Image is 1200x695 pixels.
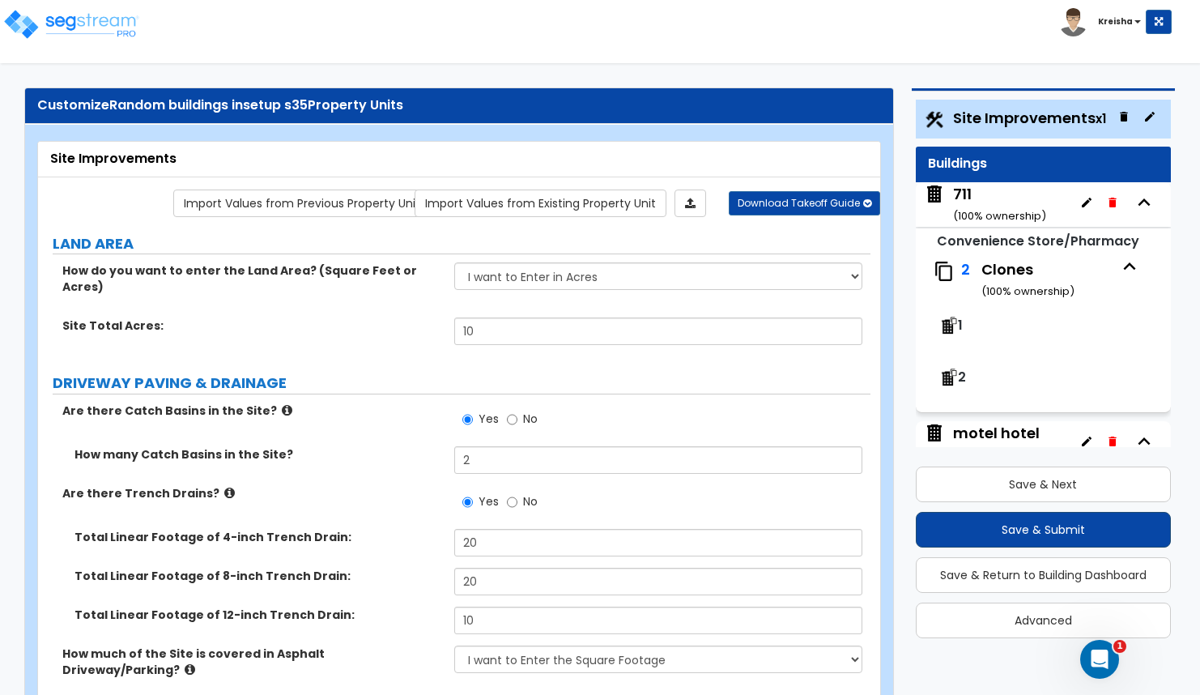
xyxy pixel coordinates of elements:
span: No [523,411,538,427]
input: No [507,411,517,429]
label: Site Total Acres: [62,318,442,334]
button: Download Takeoff Guide [729,191,880,215]
label: Total Linear Footage of 4-inch Trench Drain: [74,529,442,545]
input: Yes [462,411,473,429]
button: Advanced [916,603,1172,638]
span: No [523,493,538,510]
a: Import the dynamic attributes value through Excel sheet [674,190,706,217]
label: Are there Catch Basins in the Site? [62,403,442,419]
span: motel hotel [924,423,1046,464]
img: logo_pro_r.png [2,8,140,41]
span: Yes [479,411,499,427]
small: Convenience Store/Pharmacy [937,232,1139,250]
a: Import the dynamic attribute values from existing properties. [415,190,666,217]
img: building.svg [924,423,945,444]
div: motel hotel [953,423,1046,464]
img: clone-building.svg [938,369,958,388]
label: How much of the Site is covered in Asphalt Driveway/Parking? [62,646,442,678]
img: building.svg [924,184,945,205]
span: Download Takeoff Guide [738,196,860,210]
i: click for more info! [224,487,235,499]
div: Buildings [928,155,1160,173]
input: No [507,493,517,511]
small: ( 100 % ownership) [953,208,1046,224]
a: Import the dynamic attribute values from previous properties. [173,190,431,217]
span: 2 [961,259,970,279]
span: Random buildings insetup s35 [109,96,308,114]
label: LAND AREA [53,233,870,254]
button: Save & Return to Building Dashboard [916,557,1172,593]
img: clone-building.svg [938,317,958,336]
img: avatar.png [1059,8,1087,36]
div: Site Improvements [50,150,868,168]
label: DRIVEWAY PAVING & DRAINAGE [53,373,870,394]
img: Construction.png [924,109,945,130]
iframe: Intercom live chat [1080,640,1119,679]
span: 711 [924,184,1046,225]
button: Save & Submit [916,512,1172,548]
label: How do you want to enter the Land Area? (Square Feet or Acres) [62,262,442,295]
label: How many Catch Basins in the Site? [74,446,442,463]
label: Total Linear Footage of 12-inch Trench Drain: [74,607,442,623]
input: Yes [462,493,473,511]
button: Save & Next [916,467,1172,502]
div: Customize Property Units [37,96,881,115]
img: clone.svg [934,261,955,282]
small: ( 100 % ownership) [981,284,1074,299]
span: 1 [1113,640,1126,653]
span: 1 [958,316,963,335]
label: Are there Trench Drains? [62,485,442,501]
label: Total Linear Footage of 8-inch Trench Drain: [74,568,442,584]
i: click for more info! [185,663,195,676]
span: Site Improvements [953,108,1106,128]
span: 2 [958,368,966,386]
small: x1 [1096,110,1106,127]
span: Yes [479,493,499,510]
div: 711 [953,184,1046,225]
i: click for more info! [282,404,292,416]
b: Kreisha [1098,15,1133,28]
div: Clones [981,259,1115,301]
